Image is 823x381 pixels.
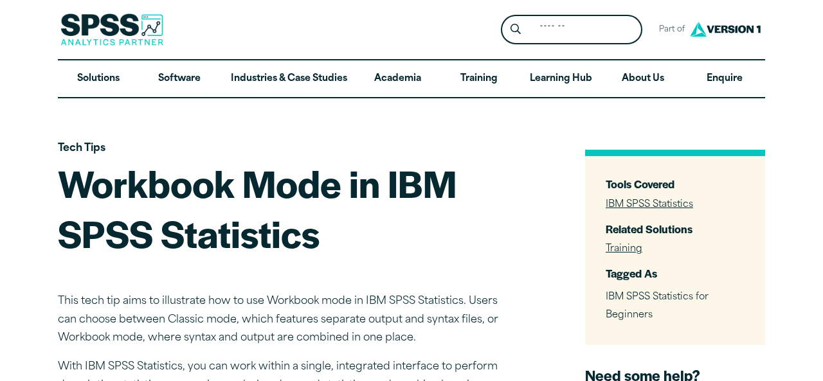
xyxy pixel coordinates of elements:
[606,292,709,321] span: IBM SPSS Statistics for Beginners
[58,292,508,348] p: This tech tip aims to illustrate how to use Workbook mode in IBM SPSS Statistics. Users can choos...
[511,24,521,35] svg: Search magnifying glass icon
[520,60,602,98] a: Learning Hub
[139,60,220,98] a: Software
[60,13,163,46] img: SPSS Analytics Partner
[58,158,508,258] h1: Workbook Mode in IBM SPSS Statistics
[606,266,745,281] h3: Tagged As
[606,200,693,209] a: IBM SPSS Statistics
[357,60,439,98] a: Academia
[684,60,765,98] a: Enquire
[602,60,683,98] a: About Us
[606,244,642,254] a: Training
[221,60,357,98] a: Industries & Case Studies
[606,222,745,236] h3: Related Solutions
[653,21,687,39] span: Part of
[501,15,642,45] form: Site Header Search Form
[504,18,528,42] button: Search magnifying glass icon
[606,177,745,191] h3: Tools Covered
[58,60,139,98] a: Solutions
[58,60,765,98] nav: Desktop version of site main menu
[58,139,508,158] p: Tech Tips
[687,17,764,41] img: Version1 Logo
[439,60,520,98] a: Training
